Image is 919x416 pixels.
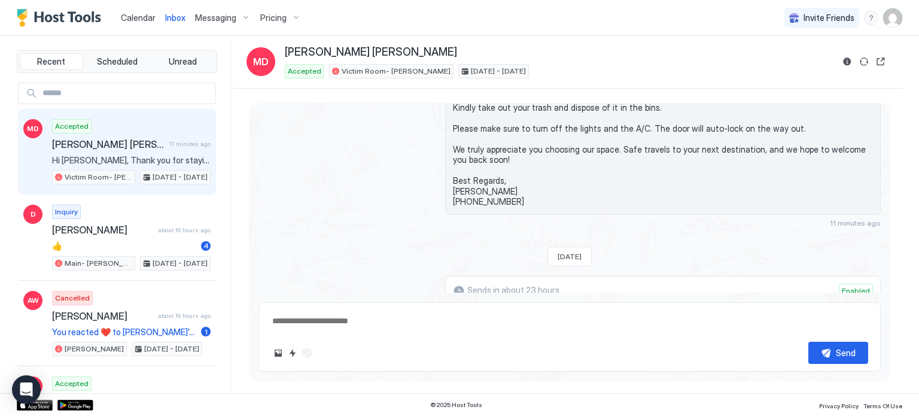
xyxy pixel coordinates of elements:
div: User profile [883,8,902,28]
span: Terms Of Use [863,402,902,409]
button: Scheduled [86,53,149,70]
span: Scheduled [97,56,138,67]
span: Cancelled [55,293,90,303]
span: [DATE] [558,252,582,261]
span: Messaging [195,13,236,23]
div: menu [864,11,878,25]
span: Accepted [55,378,89,389]
span: [PERSON_NAME] [PERSON_NAME] [52,138,165,150]
span: You reacted ❤️ to [PERSON_NAME]’s message "🙏" [52,327,196,338]
span: [DATE] - [DATE] [144,344,199,354]
span: 11 minutes ago [830,218,881,227]
span: Privacy Policy [819,402,859,409]
span: [DATE] - [DATE] [153,258,208,269]
div: Open Intercom Messenger [12,375,41,404]
span: Inbox [165,13,185,23]
a: Privacy Policy [819,399,859,411]
span: Accepted [55,121,89,132]
span: [PERSON_NAME] [65,344,124,354]
span: [PERSON_NAME] [52,224,153,236]
span: MD [27,123,39,134]
span: about 16 hours ago [158,312,211,320]
a: Host Tools Logo [17,9,106,27]
a: Inbox [165,11,185,24]
button: Recent [20,53,83,70]
span: 👍 [52,241,196,251]
button: Unread [151,53,214,70]
span: about 16 hours ago [158,226,211,234]
input: Input Field [38,83,215,104]
a: App Store [17,400,53,411]
div: Send [836,347,856,359]
span: D [31,209,36,220]
button: Upload image [271,346,285,360]
span: 11 minutes ago [169,140,211,148]
span: AW [28,295,39,306]
button: Send [808,342,868,364]
span: 4 [203,241,209,250]
span: [DATE] - [DATE] [153,172,208,183]
span: Enabled [842,286,870,296]
span: Victim Room- [PERSON_NAME] [65,172,132,183]
div: tab-group [17,50,217,73]
span: [PERSON_NAME] [52,310,153,322]
span: 1 [205,327,208,336]
a: Calendar [121,11,156,24]
span: Pricing [260,13,287,23]
span: Main- [PERSON_NAME] [65,258,132,269]
button: Sync reservation [857,54,871,69]
a: Google Play Store [57,400,93,411]
span: Invite Friends [804,13,854,23]
span: © 2025 Host Tools [430,401,482,409]
span: Unread [169,56,197,67]
span: Inquiry [55,207,78,217]
span: Sends in about 23 hours [467,285,559,296]
button: Open reservation [874,54,888,69]
span: Hi [PERSON_NAME], Thank you for staying with us thus far! Before you head out, please take a mome... [52,155,211,166]
span: Calendar [121,13,156,23]
button: Reservation information [840,54,854,69]
span: MD [253,54,269,69]
span: Recent [37,56,65,67]
span: [PERSON_NAME] [PERSON_NAME] [285,45,457,59]
button: Quick reply [285,346,300,360]
span: Accepted [288,66,321,77]
a: Terms Of Use [863,399,902,411]
span: [DATE] - [DATE] [471,66,526,77]
span: Victim Room- [PERSON_NAME] [342,66,451,77]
